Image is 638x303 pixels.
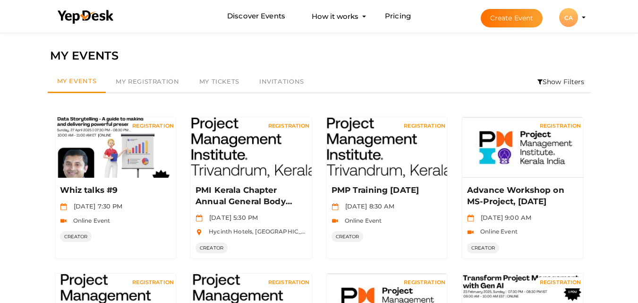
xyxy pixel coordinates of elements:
button: How it works [309,8,361,25]
span: [DATE] 8:30 AM [340,202,395,210]
span: Online Event [476,228,518,235]
img: calendar.svg [332,203,339,210]
a: My Tickets [189,71,249,93]
a: Pricing [385,8,411,25]
img: video-icon.svg [60,217,67,225]
span: Online Event [340,217,382,224]
a: Invitations [249,71,314,93]
img: calendar.svg [467,215,474,222]
button: Create Event [481,9,543,27]
p: PMP Training [DATE] [332,185,441,196]
span: CREATOR [196,242,228,253]
p: Whiz talks #9 [60,185,169,196]
span: [DATE] 5:30 PM [204,214,258,221]
img: location.svg [196,229,203,236]
a: My Registration [106,71,189,93]
a: My Events [48,71,106,93]
span: CREATOR [60,231,92,242]
span: [DATE] 7:30 PM [69,202,123,210]
img: calendar.svg [60,203,67,210]
li: Show Filters [531,71,591,93]
div: CA [559,8,578,27]
img: video-icon.svg [332,217,339,225]
p: PMI Kerala Chapter Annual General Body Meeting (AGM) [DATE][DATE] 5:30pm - 8:30pm (IST) [196,185,305,208]
a: Discover Events [227,8,285,25]
span: [DATE] 9:00 AM [476,214,531,221]
span: My Events [57,77,97,85]
profile-pic: CA [559,14,578,21]
span: My Tickets [199,78,239,85]
div: MY EVENTS [50,47,588,65]
span: CREATOR [332,231,364,242]
p: Advance Workshop on MS-Project, [DATE] [467,185,576,208]
span: Online Event [68,217,111,224]
span: My Registration [116,78,179,85]
span: Invitations [259,78,304,85]
button: CA [556,8,581,27]
span: Hycinth Hotels, [GEOGRAPHIC_DATA], [GEOGRAPHIC_DATA], [GEOGRAPHIC_DATA], [GEOGRAPHIC_DATA], [GEOG... [204,228,591,235]
span: CREATOR [467,242,499,253]
img: calendar.svg [196,215,203,222]
img: video-icon.svg [467,229,474,236]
